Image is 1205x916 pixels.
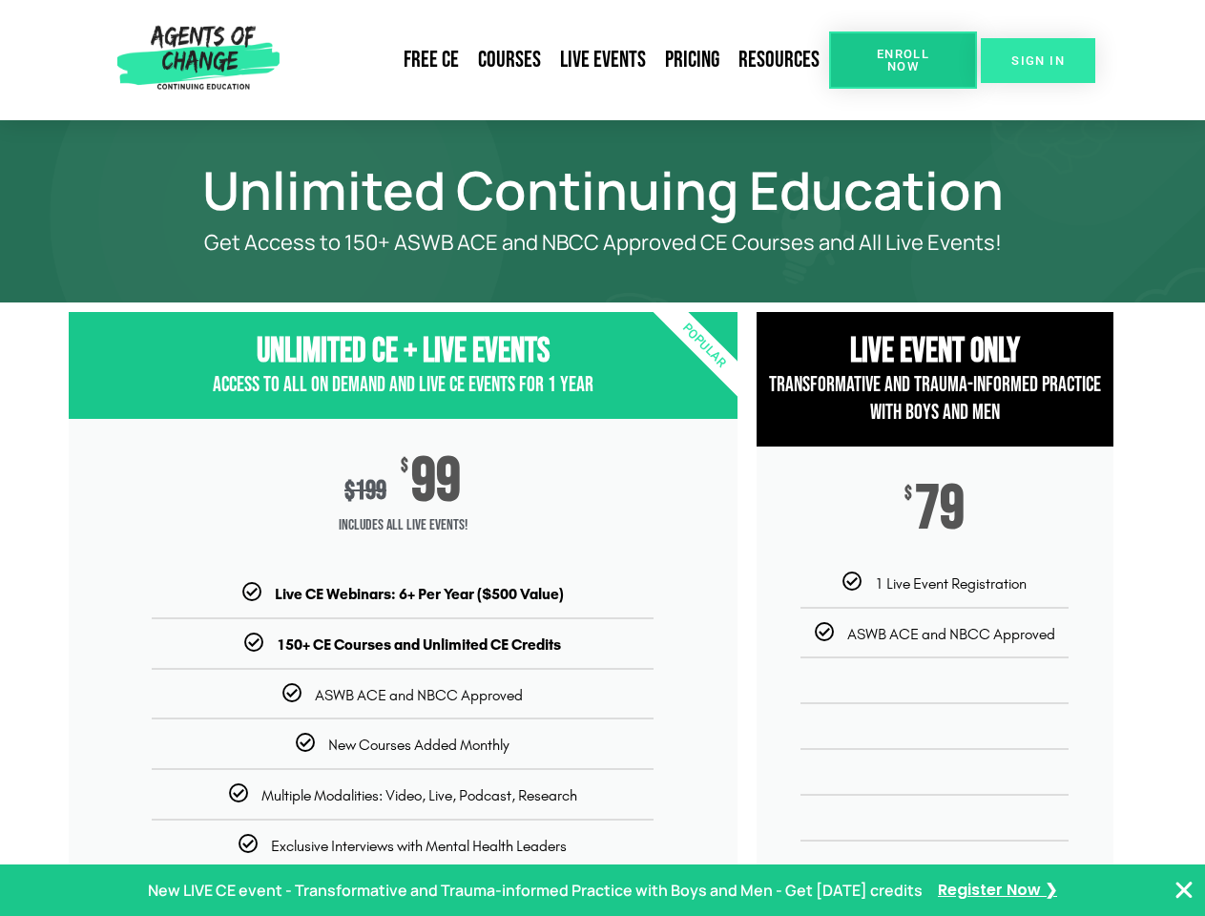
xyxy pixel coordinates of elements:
[411,457,461,507] span: 99
[69,331,738,372] h3: Unlimited CE + Live Events
[261,786,577,804] span: Multiple Modalities: Video, Live, Podcast, Research
[213,372,593,398] span: Access to All On Demand and Live CE Events for 1 year
[275,585,564,603] b: Live CE Webinars: 6+ Per Year ($500 Value)
[135,231,1070,255] p: Get Access to 150+ ASWB ACE and NBCC Approved CE Courses and All Live Events!
[344,475,355,507] span: $
[59,168,1147,212] h1: Unlimited Continuing Education
[829,31,977,89] a: Enroll Now
[69,507,738,545] span: Includes ALL Live Events!
[769,372,1101,426] span: Transformative and Trauma-informed Practice with Boys and Men
[875,574,1027,593] span: 1 Live Event Registration
[394,38,468,82] a: Free CE
[271,837,567,855] span: Exclusive Interviews with Mental Health Leaders
[655,38,729,82] a: Pricing
[1173,879,1195,902] button: Close Banner
[287,38,829,82] nav: Menu
[344,475,386,507] div: 199
[593,236,814,456] div: Popular
[1011,54,1065,67] span: SIGN IN
[277,635,561,654] b: 150+ CE Courses and Unlimited CE Credits
[847,625,1055,643] span: ASWB ACE and NBCC Approved
[328,736,509,754] span: New Courses Added Monthly
[148,877,923,905] p: New LIVE CE event - Transformative and Trauma-informed Practice with Boys and Men - Get [DATE] cr...
[468,38,551,82] a: Courses
[904,485,912,504] span: $
[729,38,829,82] a: Resources
[757,331,1113,372] h3: Live Event Only
[315,686,523,704] span: ASWB ACE and NBCC Approved
[938,877,1057,905] a: Register Now ❯
[981,38,1095,83] a: SIGN IN
[401,457,408,476] span: $
[860,48,946,73] span: Enroll Now
[551,38,655,82] a: Live Events
[915,485,965,534] span: 79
